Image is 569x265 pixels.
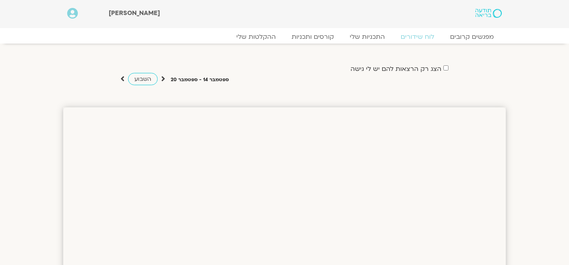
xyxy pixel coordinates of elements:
[350,65,441,72] label: הצג רק הרצאות להם יש לי גישה
[284,33,342,41] a: קורסים ותכניות
[442,33,502,41] a: מפגשים קרובים
[228,33,284,41] a: ההקלטות שלי
[342,33,393,41] a: התכניות שלי
[171,76,229,84] p: ספטמבר 14 - ספטמבר 20
[67,33,502,41] nav: Menu
[128,73,158,85] a: השבוע
[109,9,160,17] span: [PERSON_NAME]
[393,33,442,41] a: לוח שידורים
[134,75,151,83] span: השבוע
